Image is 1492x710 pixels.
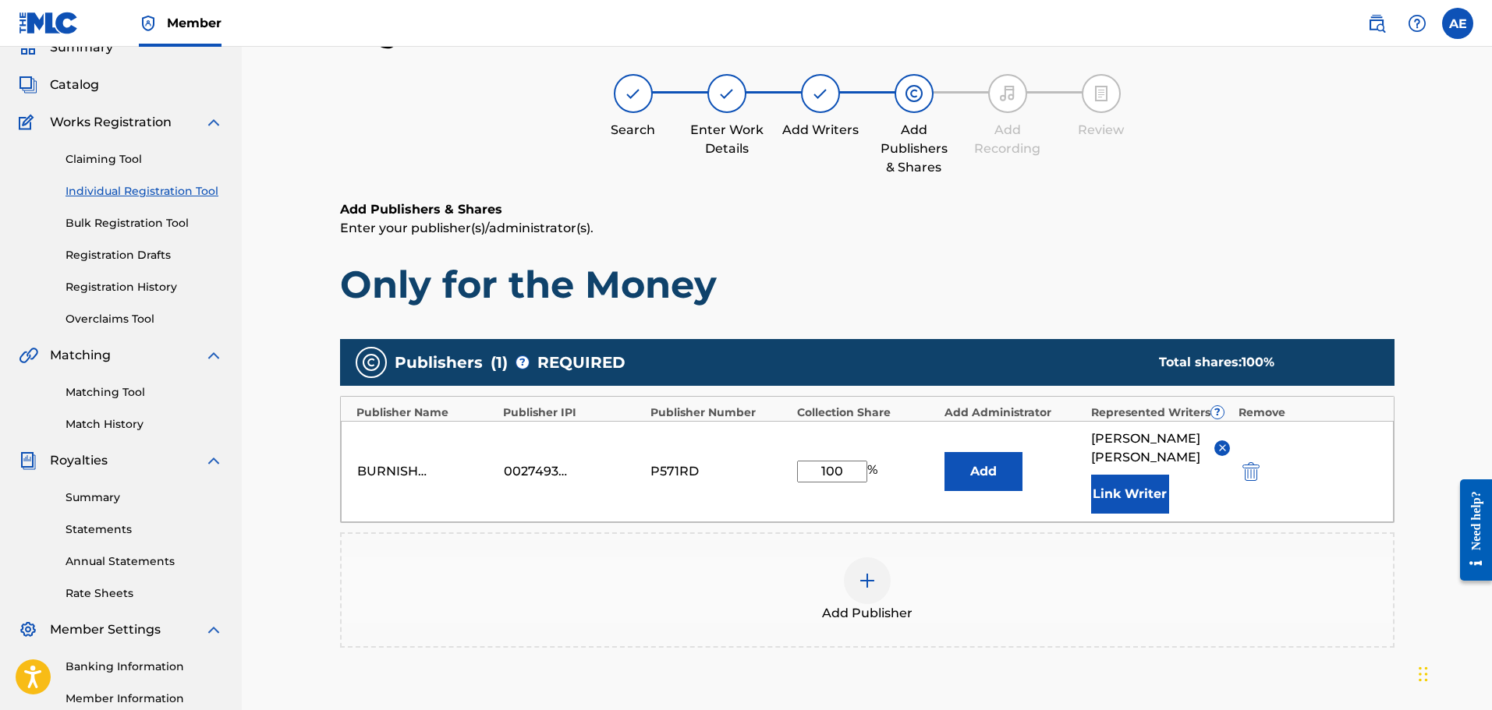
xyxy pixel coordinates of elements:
[19,38,37,57] img: Summary
[1091,404,1231,421] div: Represented Writers
[1217,442,1228,454] img: remove-from-list-button
[66,247,223,263] a: Registration Drafts
[50,451,108,470] span: Royalties
[66,384,223,401] a: Matching Tool
[19,38,113,57] a: SummarySummary
[875,121,953,177] div: Add Publishers & Shares
[19,346,38,365] img: Matching
[66,416,223,433] a: Match History
[66,553,223,570] a: Annual Statements
[167,14,221,32] span: Member
[66,215,223,231] a: Bulk Registration Tool
[50,620,161,639] span: Member Settings
[19,76,99,94] a: CatalogCatalog
[19,451,37,470] img: Royalties
[1419,651,1428,698] div: Drag
[1408,14,1426,33] img: help
[340,219,1395,238] p: Enter your publisher(s)/administrator(s).
[537,351,626,374] span: REQUIRED
[1402,8,1433,39] div: Help
[1361,8,1392,39] a: Public Search
[650,404,790,421] div: Publisher Number
[340,200,1395,219] h6: Add Publishers & Shares
[1242,462,1260,481] img: 12a2ab48e56ec057fbd8.svg
[204,620,223,639] img: expand
[204,113,223,132] img: expand
[944,452,1022,491] button: Add
[1211,406,1224,419] span: ?
[867,461,881,482] span: %
[362,353,381,372] img: publishers
[905,84,923,103] img: step indicator icon for Add Publishers & Shares
[66,585,223,602] a: Rate Sheets
[1367,14,1386,33] img: search
[822,604,913,623] span: Add Publisher
[998,84,1017,103] img: step indicator icon for Add Recording
[66,183,223,200] a: Individual Registration Tool
[491,351,508,374] span: ( 1 )
[19,113,39,132] img: Works Registration
[797,404,937,421] div: Collection Share
[50,113,172,132] span: Works Registration
[19,12,79,34] img: MLC Logo
[66,151,223,168] a: Claiming Tool
[781,121,859,140] div: Add Writers
[1442,8,1473,39] div: User Menu
[1062,121,1140,140] div: Review
[66,311,223,327] a: Overclaims Tool
[688,121,766,158] div: Enter Work Details
[66,521,223,538] a: Statements
[969,121,1047,158] div: Add Recording
[50,38,113,57] span: Summary
[356,404,496,421] div: Publisher Name
[19,76,37,94] img: Catalog
[1091,429,1203,467] span: [PERSON_NAME] [PERSON_NAME]
[139,14,158,33] img: Top Rightsholder
[516,356,529,369] span: ?
[1448,467,1492,592] iframe: Resource Center
[66,691,223,707] a: Member Information
[66,489,223,506] a: Summary
[594,121,672,140] div: Search
[944,404,1084,421] div: Add Administrator
[1091,475,1169,514] button: Link Writer
[1242,355,1274,369] span: 100 %
[395,351,483,374] span: Publishers
[811,84,830,103] img: step indicator icon for Add Writers
[624,84,643,103] img: step indicator icon for Search
[340,261,1395,308] h1: Only for the Money
[718,84,736,103] img: step indicator icon for Enter Work Details
[503,404,643,421] div: Publisher IPI
[66,659,223,675] a: Banking Information
[66,279,223,295] a: Registration History
[1159,353,1363,372] div: Total shares:
[50,346,111,365] span: Matching
[50,76,99,94] span: Catalog
[1239,404,1378,421] div: Remove
[858,571,877,590] img: add
[1414,635,1492,710] iframe: Chat Widget
[19,620,37,639] img: Member Settings
[204,346,223,365] img: expand
[1092,84,1111,103] img: step indicator icon for Review
[204,451,223,470] img: expand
